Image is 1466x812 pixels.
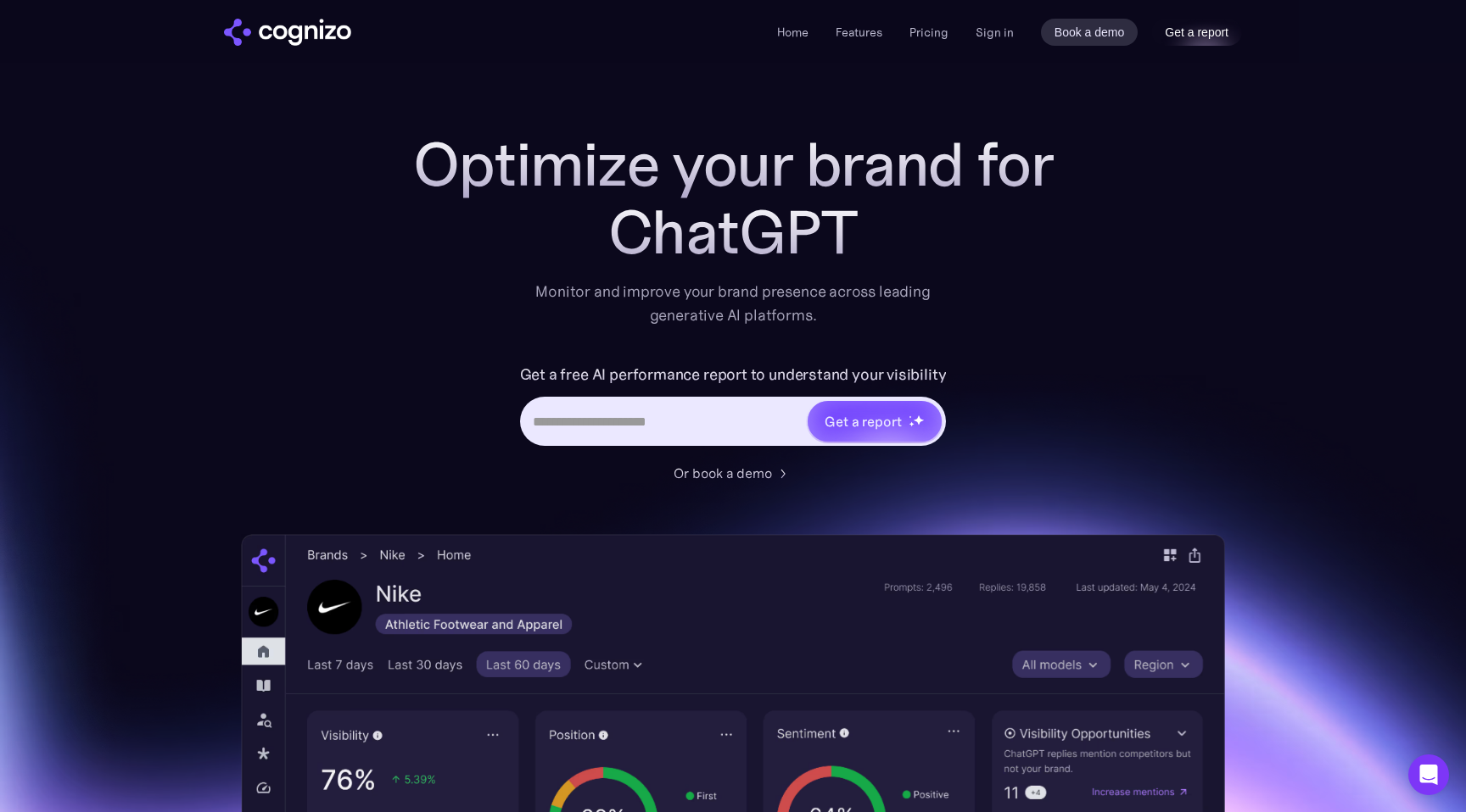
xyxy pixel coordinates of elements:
[976,22,1014,42] a: Sign in
[394,131,1072,198] h1: Optimize your brand for
[825,411,901,431] div: Get a report
[520,361,947,388] label: Get a free AI performance report to understand your visibility
[909,25,948,40] a: Pricing
[806,399,943,443] a: Get a reportstarstarstar
[836,25,882,40] a: Features
[224,19,351,46] a: home
[224,19,351,46] img: cognizo logo
[394,198,1072,266] div: ChatGPT
[913,414,924,425] img: star
[909,415,911,418] img: star
[520,361,947,454] form: Hero URL Input Form
[674,463,792,483] a: Or book a demo
[777,25,809,40] a: Home
[674,463,772,483] div: Or book a demo
[524,280,942,327] div: Monitor and improve your brand presence across leading generative AI platforms.
[1041,19,1139,46] a: Book a demo
[1151,19,1242,46] a: Get a report
[1408,754,1449,795] div: Open Intercom Messenger
[909,421,915,427] img: star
